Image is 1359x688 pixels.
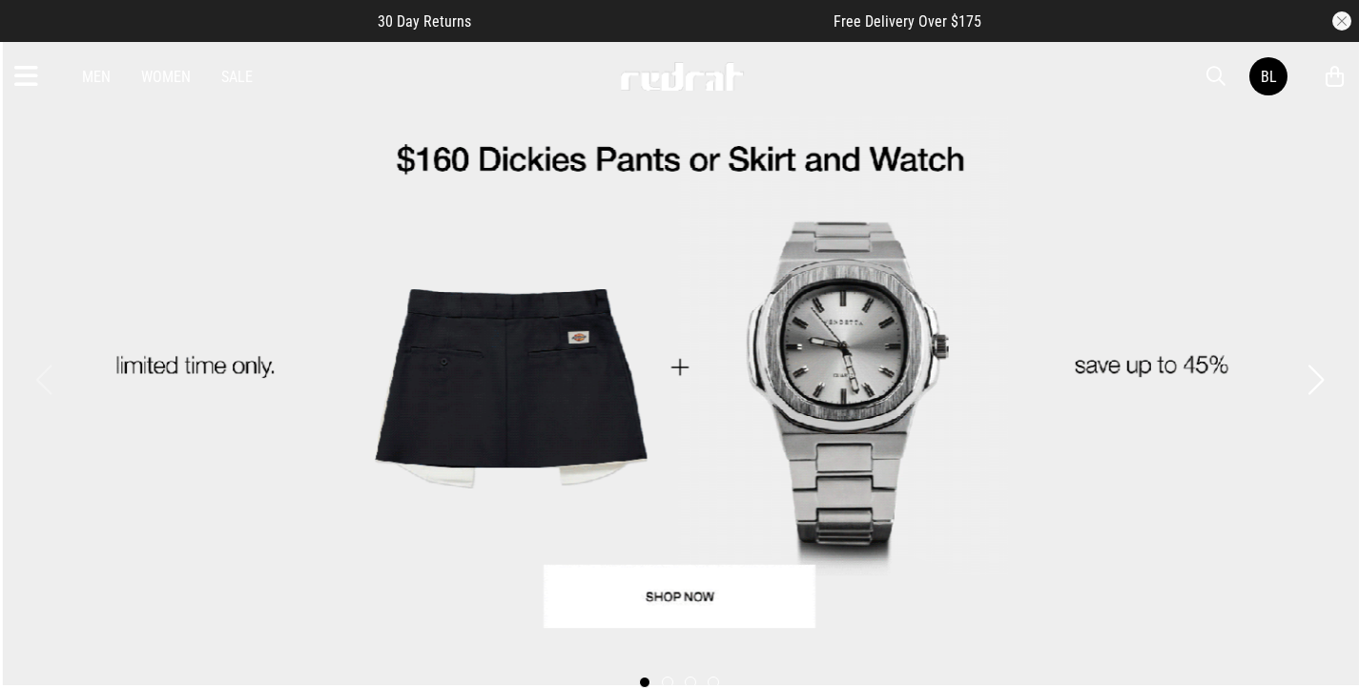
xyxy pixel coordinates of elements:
[82,68,111,86] a: Men
[834,12,981,31] span: Free Delivery Over $175
[1303,359,1328,401] button: Next slide
[31,359,56,401] button: Previous slide
[619,62,745,91] img: Redrat logo
[141,68,191,86] a: Women
[378,12,471,31] span: 30 Day Returns
[221,68,253,86] a: Sale
[1261,68,1277,86] div: BL
[509,11,795,31] iframe: Customer reviews powered by Trustpilot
